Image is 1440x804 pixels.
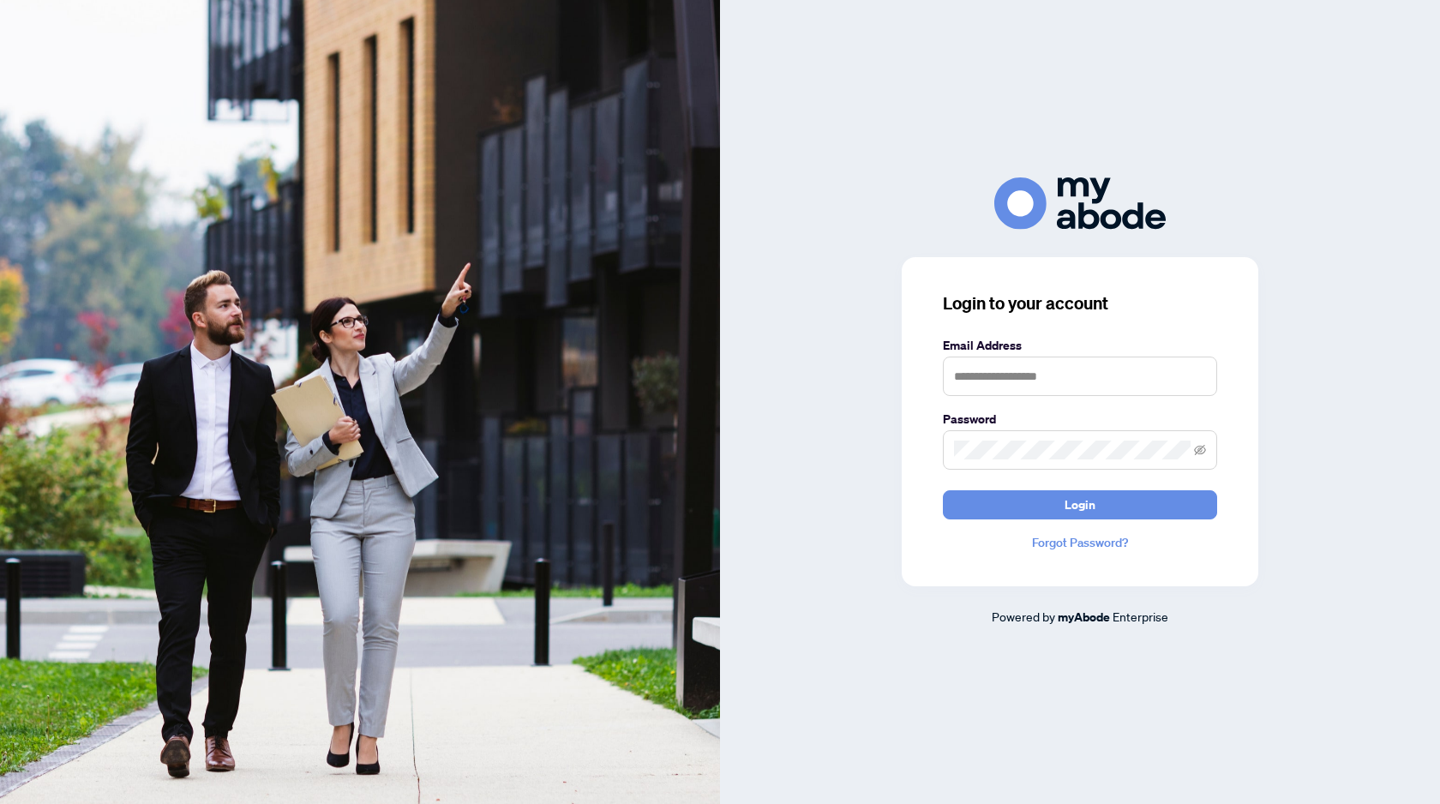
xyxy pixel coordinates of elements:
span: Login [1065,491,1095,519]
span: Enterprise [1113,609,1168,624]
h3: Login to your account [943,291,1217,315]
label: Email Address [943,336,1217,355]
a: myAbode [1058,608,1110,627]
span: Powered by [992,609,1055,624]
label: Password [943,410,1217,429]
span: eye-invisible [1194,444,1206,456]
a: Forgot Password? [943,533,1217,552]
img: ma-logo [994,177,1166,230]
button: Login [943,490,1217,519]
